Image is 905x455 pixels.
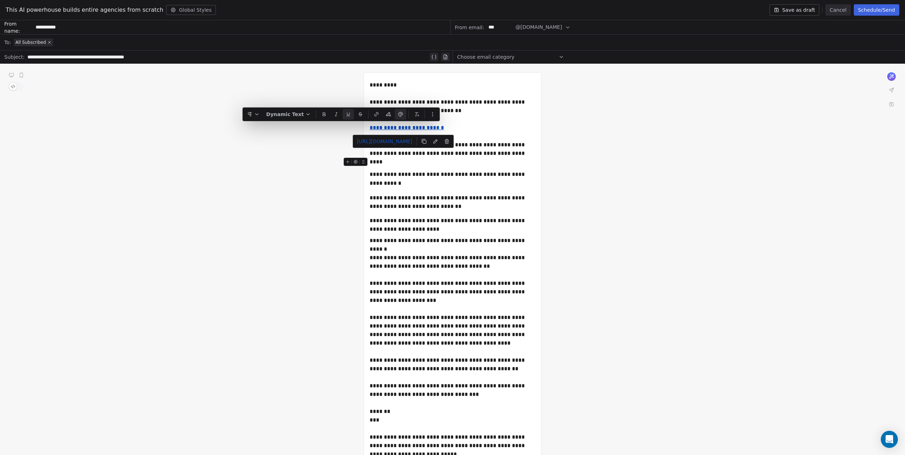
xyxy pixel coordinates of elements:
button: Global Styles [166,5,216,15]
span: To: [4,39,11,46]
button: Cancel [825,4,851,16]
button: Save as draft [769,4,820,16]
div: Open Intercom Messenger [881,431,898,448]
span: All Subscribed [15,40,46,45]
span: @[DOMAIN_NAME] [515,23,562,31]
span: Subject: [4,53,25,63]
span: This AI powerhouse builds entire agencies from scratch [6,6,163,14]
button: Dynamic Text [263,109,314,120]
span: Choose email category [457,53,514,61]
span: From name: [4,20,33,35]
a: [URL][DOMAIN_NAME] [354,136,415,146]
button: Schedule/Send [854,4,899,16]
span: From email: [455,24,484,31]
